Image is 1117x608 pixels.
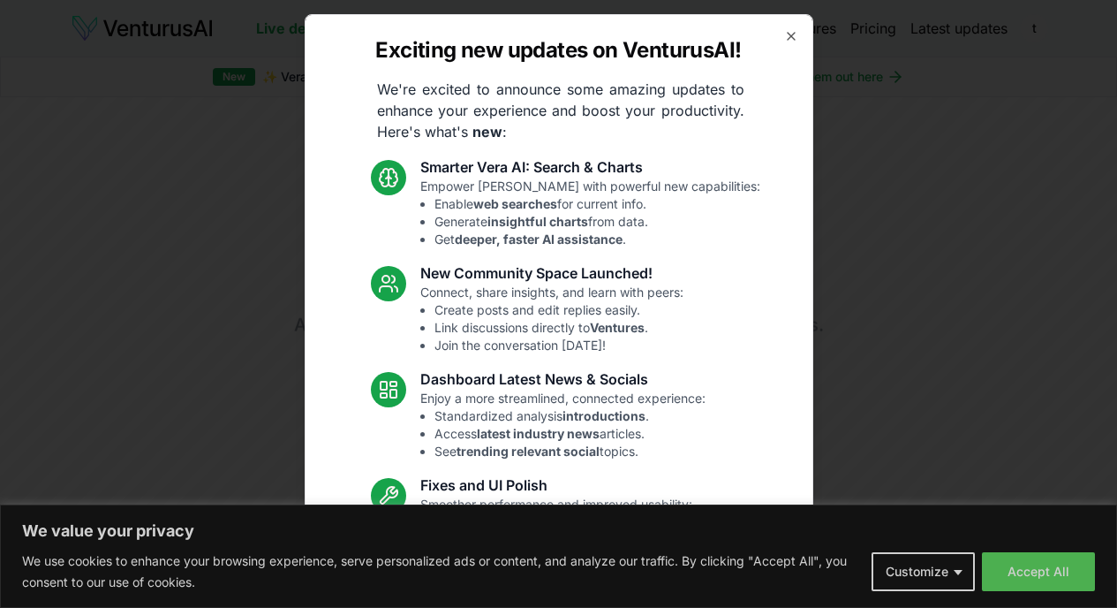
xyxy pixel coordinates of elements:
[434,513,692,531] li: Resolved Vera chart loading issue.
[420,284,683,354] p: Connect, share insights, and learn with peers:
[434,443,706,460] li: See topics.
[590,320,645,335] strong: Ventures
[420,262,683,284] h3: New Community Space Launched!
[434,549,692,566] li: Enhanced overall UI consistency.
[434,195,760,213] li: Enable for current info.
[434,337,683,354] li: Join the conversation [DATE]!
[562,408,645,423] strong: introductions
[434,213,760,231] li: Generate from data.
[420,390,706,460] p: Enjoy a more streamlined, connected experience:
[375,36,741,65] h2: Exciting new updates on VenturusAI!
[420,156,760,178] h3: Smarter Vera AI: Search & Charts
[420,178,760,248] p: Empower [PERSON_NAME] with powerful new capabilities:
[473,196,557,211] strong: web searches
[477,426,600,441] strong: latest industry news
[487,214,588,229] strong: insightful charts
[434,407,706,425] li: Standardized analysis .
[434,301,683,319] li: Create posts and edit replies easily.
[420,475,692,496] h3: Fixes and UI Polish
[434,425,706,443] li: Access articles.
[455,232,623,247] strong: deeper, faster AI assistance
[363,79,759,142] p: We're excited to announce some amazing updates to enhance your experience and boost your producti...
[434,231,760,248] li: Get .
[472,123,502,141] strong: new
[457,444,600,459] strong: trending relevant social
[420,369,706,390] h3: Dashboard Latest News & Socials
[434,319,683,337] li: Link discussions directly to .
[420,496,692,566] p: Smoother performance and improved usability:
[434,531,692,549] li: Fixed mobile chat & sidebar glitches.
